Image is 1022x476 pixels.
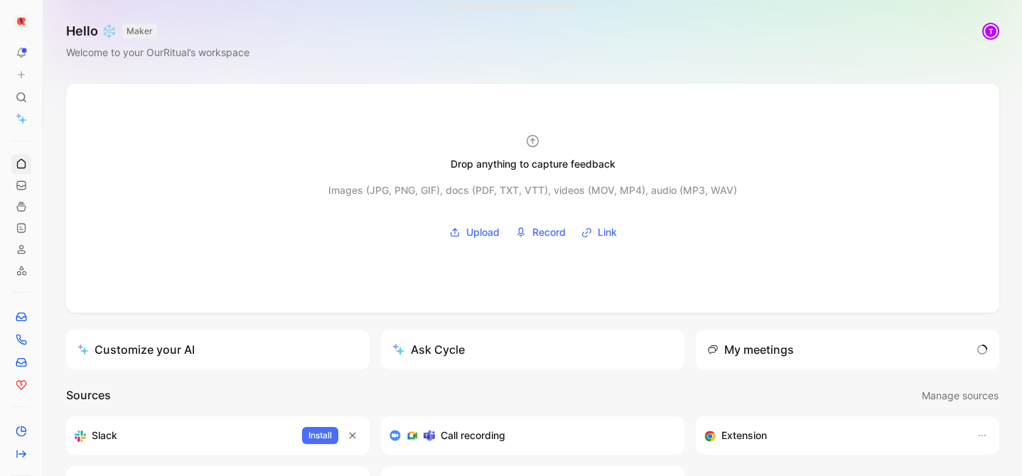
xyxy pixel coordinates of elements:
[92,427,117,444] h3: Slack
[598,224,617,241] span: Link
[122,24,157,38] button: MAKER
[381,330,684,369] button: Ask Cycle
[921,386,999,405] button: Manage sources
[66,44,249,61] div: Welcome to your OurRitual’s workspace
[532,224,566,241] span: Record
[707,341,794,358] div: My meetings
[66,386,111,405] h2: Sources
[510,222,571,243] button: Record
[721,427,767,444] h3: Extension
[922,387,999,404] span: Manage sources
[77,341,195,358] div: Customize your AI
[389,427,665,444] div: Record & transcribe meetings from Zoom, Meet & Teams.
[328,182,737,199] div: Images (JPG, PNG, GIF), docs (PDF, TXT, VTT), videos (MOV, MP4), audio (MP3, WAV)
[441,427,505,444] h3: Call recording
[14,14,28,28] img: OurRitual
[704,427,962,444] div: Capture feedback from anywhere on the web
[576,222,622,243] button: Link
[75,427,291,444] div: Sync your customers, send feedback and get updates in Slack
[11,11,31,31] button: OurRitual
[66,23,249,40] h1: Hello ❄️
[984,24,998,38] div: T
[308,428,332,443] span: Install
[444,222,505,243] button: Upload
[392,341,465,358] div: Ask Cycle
[302,427,338,444] button: Install
[466,224,500,241] span: Upload
[66,330,370,369] a: Customize your AI
[451,156,615,173] div: Drop anything to capture feedback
